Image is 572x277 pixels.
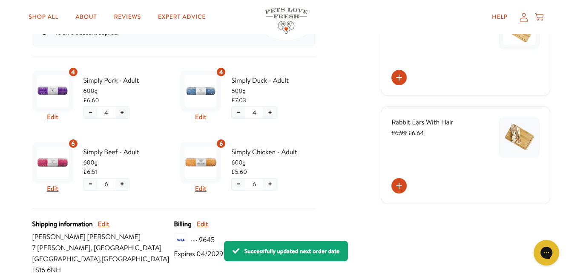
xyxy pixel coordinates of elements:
span: 600g [83,158,168,167]
span: 600g [231,158,316,167]
button: Increase quantity [263,107,277,118]
span: 6 [219,139,223,148]
span: Simply Beef - Adult [83,147,168,158]
div: 4 units of item: Simply Pork - Adult [68,67,78,77]
iframe: Gorgias live chat messenger [529,237,563,268]
span: 6 [253,179,256,189]
button: Edit [98,219,109,230]
div: 6 units of item: Simply Beef - Adult [68,138,78,149]
div: 4 units of item: Simply Duck - Adult [216,67,226,77]
button: Increase quantity [115,179,129,190]
img: Rabbit Ears With Hair [503,121,535,153]
img: svg%3E [174,233,187,247]
span: Billing [174,219,191,230]
a: Reviews [107,9,147,26]
span: Shipping information [32,219,93,230]
div: Subscription product: Simply Chicken - Adult [180,139,316,198]
button: Decrease quantity [84,179,98,190]
span: ···· 9645 [191,234,215,245]
div: Subscription product: Simply Duck - Adult [180,67,316,126]
span: 4 [104,108,108,117]
span: £6.64 [391,129,424,137]
span: Simply Chicken - Adult [231,147,316,158]
span: [GEOGRAPHIC_DATA] , [GEOGRAPHIC_DATA] LS16 6NH [32,254,174,276]
div: Subscription product: Simply Pork - Adult [32,67,168,126]
div: 6 units of item: Simply Chicken - Adult [216,138,226,149]
button: Increase quantity [263,179,277,190]
img: Simply Pork - Adult [37,75,69,107]
img: Simply Beef - Adult [37,147,69,179]
span: Rabbit Ears With Hair [391,118,454,127]
button: Edit [47,112,58,123]
s: £6.99 [391,129,407,137]
button: Edit [195,183,207,194]
button: Increase quantity [115,107,129,118]
button: Edit [197,219,208,230]
span: £6.60 [83,95,99,105]
button: Edit [47,183,58,194]
span: [PERSON_NAME] [PERSON_NAME] [32,231,174,242]
span: 4 [253,108,256,117]
button: Edit [195,112,207,123]
span: 600g [83,86,168,95]
div: Subscription product: Simply Beef - Adult [32,139,168,198]
a: About [69,9,103,26]
span: 600g [231,86,316,95]
a: Shop All [22,9,65,26]
span: 4 [219,67,223,77]
button: Decrease quantity [232,179,245,190]
span: Simply Pork - Adult [83,75,168,86]
span: 6 [104,179,108,189]
span: £7.03 [231,95,246,105]
img: Simply Duck - Adult [184,75,217,107]
button: Decrease quantity [232,107,245,118]
a: Help [485,9,515,26]
span: 4 [71,67,75,77]
img: Simply Chicken - Adult [184,147,217,179]
img: Pets Love Fresh [265,8,308,34]
span: 7 [PERSON_NAME] , [GEOGRAPHIC_DATA] [32,242,174,254]
span: Simply Duck - Adult [231,75,316,86]
span: 6 [71,139,75,148]
a: Expert Advice [151,9,213,26]
span: Expires 04/2029 [174,248,223,260]
span: £6.51 [83,167,98,176]
span: £5.60 [231,167,247,176]
button: Decrease quantity [84,107,98,118]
